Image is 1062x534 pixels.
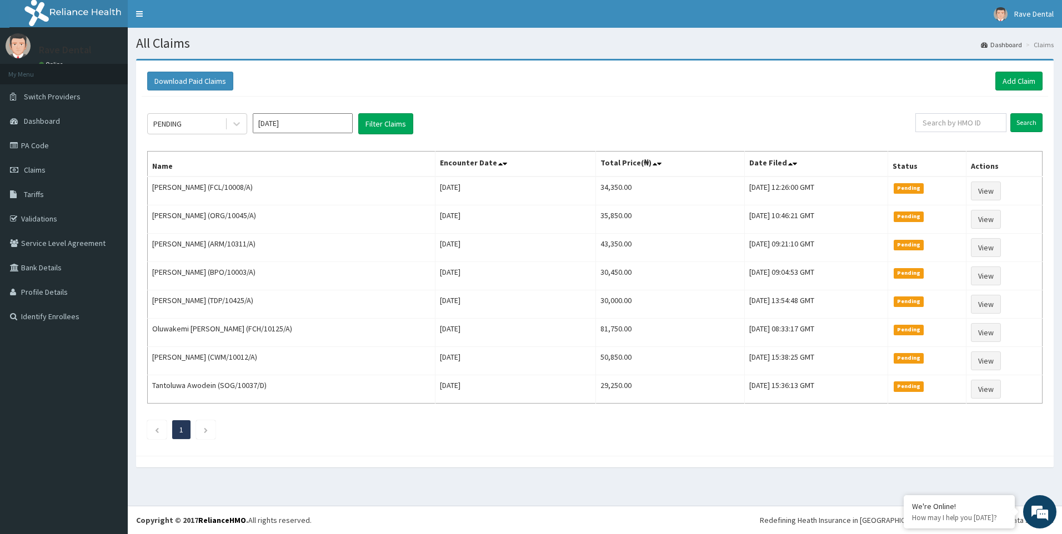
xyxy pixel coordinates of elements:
td: 29,250.00 [595,375,744,404]
input: Search by HMO ID [915,113,1006,132]
span: Pending [894,268,924,278]
th: Total Price(₦) [595,152,744,177]
td: [DATE] [435,290,596,319]
td: Tantoluwa Awodein (SOG/10037/D) [148,375,435,404]
td: [DATE] [435,375,596,404]
th: Date Filed [744,152,888,177]
div: We're Online! [912,501,1006,511]
img: User Image [6,33,31,58]
span: Pending [894,296,924,306]
td: [DATE] 09:21:10 GMT [744,234,888,262]
span: Pending [894,211,924,221]
span: Pending [894,353,924,363]
span: Tariffs [24,189,44,199]
button: Filter Claims [358,113,413,134]
td: [DATE] [435,262,596,290]
a: View [971,351,1001,370]
td: 34,350.00 [595,177,744,205]
a: View [971,380,1001,399]
footer: All rights reserved. [128,506,1062,534]
a: Previous page [154,425,159,435]
td: [DATE] [435,177,596,205]
th: Actions [966,152,1043,177]
td: [DATE] 10:46:21 GMT [744,205,888,234]
td: [PERSON_NAME] (ARM/10311/A) [148,234,435,262]
td: [PERSON_NAME] (CWM/10012/A) [148,347,435,375]
span: Switch Providers [24,92,81,102]
a: Next page [203,425,208,435]
th: Encounter Date [435,152,596,177]
a: View [971,182,1001,200]
a: View [971,266,1001,285]
a: View [971,238,1001,257]
a: Dashboard [981,40,1022,49]
span: Claims [24,165,46,175]
td: 43,350.00 [595,234,744,262]
td: [DATE] 15:38:25 GMT [744,347,888,375]
td: [DATE] [435,347,596,375]
div: PENDING [153,118,182,129]
td: 30,000.00 [595,290,744,319]
a: View [971,210,1001,229]
a: RelianceHMO [198,515,246,525]
td: 81,750.00 [595,319,744,347]
a: Online [39,61,66,68]
p: How may I help you today? [912,513,1006,522]
th: Status [888,152,966,177]
td: [PERSON_NAME] (TDP/10425/A) [148,290,435,319]
p: Rave Dental [39,45,92,55]
td: Oluwakemi [PERSON_NAME] (FCH/10125/A) [148,319,435,347]
span: Pending [894,381,924,391]
li: Claims [1023,40,1054,49]
a: View [971,323,1001,342]
td: [DATE] 13:54:48 GMT [744,290,888,319]
button: Download Paid Claims [147,72,233,90]
span: Dashboard [24,116,60,126]
td: [DATE] 12:26:00 GMT [744,177,888,205]
td: [PERSON_NAME] (FCL/10008/A) [148,177,435,205]
td: [DATE] 08:33:17 GMT [744,319,888,347]
input: Search [1010,113,1043,132]
td: 30,450.00 [595,262,744,290]
td: [DATE] [435,205,596,234]
th: Name [148,152,435,177]
td: [DATE] 15:36:13 GMT [744,375,888,404]
td: 50,850.00 [595,347,744,375]
input: Select Month and Year [253,113,353,133]
td: [PERSON_NAME] (ORG/10045/A) [148,205,435,234]
td: [DATE] [435,319,596,347]
span: Pending [894,183,924,193]
td: [PERSON_NAME] (BPO/10003/A) [148,262,435,290]
td: [DATE] 09:04:53 GMT [744,262,888,290]
img: User Image [994,7,1008,21]
td: 35,850.00 [595,205,744,234]
span: Rave Dental [1014,9,1054,19]
span: Pending [894,325,924,335]
a: Add Claim [995,72,1043,90]
strong: Copyright © 2017 . [136,515,248,525]
h1: All Claims [136,36,1054,51]
td: [DATE] [435,234,596,262]
div: Redefining Heath Insurance in [GEOGRAPHIC_DATA] using Telemedicine and Data Science! [760,515,1054,526]
a: View [971,295,1001,314]
a: Page 1 is your current page [179,425,183,435]
span: Pending [894,240,924,250]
